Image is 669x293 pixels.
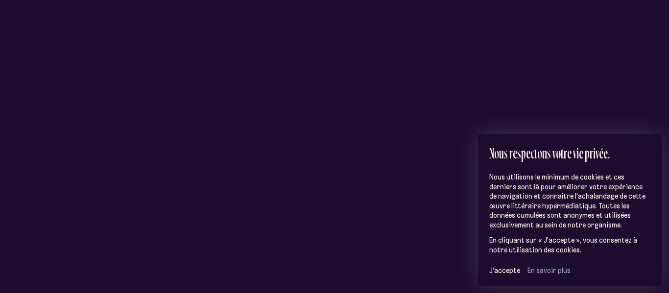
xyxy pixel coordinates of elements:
[489,145,651,161] h2: Nous respectons votre vie privée.
[489,236,651,255] p: En cliquant sur « J'accepte », vous consentez à notre utilisation des cookies.
[527,266,571,275] a: En savoir plus
[489,173,651,230] p: Nous utilisons le minimum de cookies et ces derniers sont là pour améliorer votre expérience de n...
[489,266,520,275] button: J’accepte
